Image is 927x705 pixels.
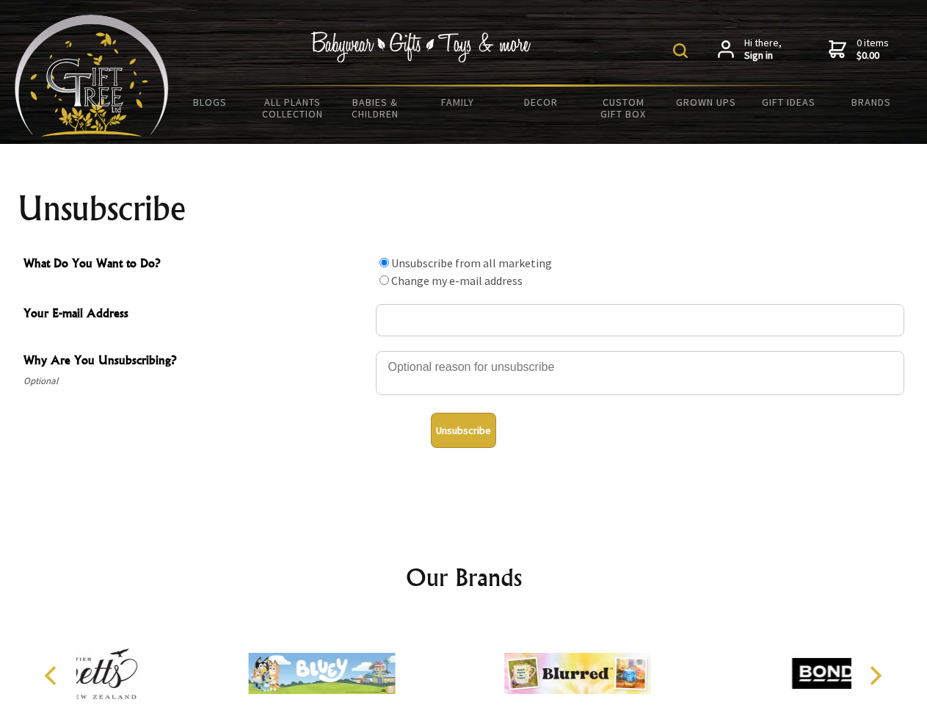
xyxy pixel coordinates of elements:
textarea: Why Are You Unsubscribing? [376,351,904,395]
img: Babywear - Gifts - Toys & more [311,32,531,62]
button: Unsubscribe [431,413,496,448]
input: Your E-mail Address [376,304,904,336]
a: Gift Ideas [747,87,830,117]
a: Brands [830,87,913,117]
a: 0 items$0.00 [829,37,889,62]
span: 0 items [857,36,889,62]
label: Change my e-mail address [391,273,523,288]
a: Hi there,Sign in [718,37,782,62]
a: Decor [499,87,582,117]
a: All Plants Collection [252,87,335,129]
button: Previous [37,659,69,692]
span: Why Are You Unsubscribing? [23,351,368,372]
label: Unsubscribe from all marketing [391,256,552,270]
input: What Do You Want to Do? [379,275,389,285]
span: Hi there, [744,37,782,62]
span: Your E-mail Address [23,304,368,325]
img: Babyware - Gifts - Toys and more... [15,15,169,137]
a: Custom Gift Box [582,87,665,129]
h1: Unsubscribe [18,191,910,226]
button: Next [859,659,891,692]
h2: Our Brands [29,560,898,595]
img: product search [673,43,688,58]
a: Grown Ups [664,87,747,117]
a: Babies & Children [334,87,417,129]
a: Family [417,87,500,117]
strong: $0.00 [857,49,889,62]
input: What Do You Want to Do? [379,258,389,267]
span: Optional [23,372,368,390]
strong: Sign in [744,49,782,62]
span: What Do You Want to Do? [23,254,368,275]
a: BLOGS [169,87,252,117]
